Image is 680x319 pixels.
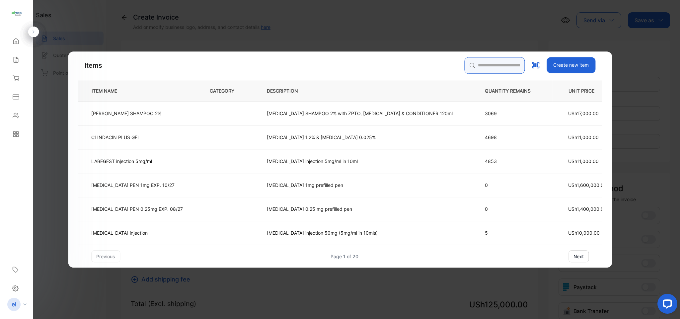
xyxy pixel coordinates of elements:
p: DESCRIPTION [267,87,309,94]
span: USh1,600,000.00 [568,182,607,188]
p: [MEDICAL_DATA] 1.2% & [MEDICAL_DATA] 0.025% [267,134,376,141]
p: 4698 [485,134,541,141]
p: UNIT PRICE [563,87,622,94]
p: [MEDICAL_DATA] injection 5mg/ml in 10ml [267,158,358,165]
span: USh11,000.00 [568,134,599,140]
p: el [12,300,16,309]
iframe: LiveChat chat widget [652,291,680,319]
p: [MEDICAL_DATA] 1mg prefilled pen [267,182,343,189]
p: LABEGEST injection 5mg/ml [91,158,152,165]
div: Page 1 of 20 [331,253,358,260]
button: next [568,250,589,262]
p: ITEM NAME [89,87,128,94]
p: [PERSON_NAME] SHAMPOO 2% [91,110,161,117]
button: Create new item [547,57,595,73]
span: USh11,000.00 [568,158,599,164]
p: [MEDICAL_DATA] injection 50mg (5mg/ml in 10mls) [267,229,378,236]
p: 3069 [485,110,541,117]
span: USh17,000.00 [568,111,599,116]
p: Items [85,60,102,70]
p: [MEDICAL_DATA] SHAMPOO 2% with ZPTO, [MEDICAL_DATA] & CONDITIONER 120ml [267,110,453,117]
p: QUANTITY REMAINS [485,87,541,94]
p: 4853 [485,158,541,165]
button: previous [91,250,120,262]
p: CATEGORY [210,87,245,94]
p: [MEDICAL_DATA] 0.25 mg prefilled pen [267,205,352,212]
span: USh10,000.00 [568,230,600,236]
p: 5 [485,229,541,236]
span: USh1,400,000.00 [568,206,607,212]
p: [MEDICAL_DATA] PEN 0.25mg EXP. 08/27 [91,205,183,212]
p: [MEDICAL_DATA] injection [91,229,148,236]
p: [MEDICAL_DATA] PEN 1mg EXP. 10/27 [91,182,175,189]
p: CLINDACIN PLUS GEL [91,134,140,141]
img: logo [12,9,22,19]
p: 0 [485,182,541,189]
p: 0 [485,205,541,212]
